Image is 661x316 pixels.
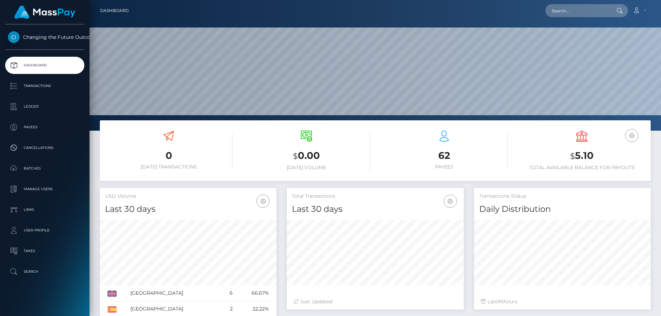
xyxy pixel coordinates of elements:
a: Taxes [5,242,84,260]
a: Cancellations [5,139,84,156]
a: Dashboard [100,3,129,18]
a: Search [5,263,84,280]
a: User Profile [5,222,84,239]
h4: Last 30 days [105,203,271,215]
p: Batches [8,163,82,174]
p: Payees [8,122,82,132]
h5: Transactions Status [479,193,646,200]
h5: Total Transactions [292,193,458,200]
a: Ledger [5,98,84,115]
td: [GEOGRAPHIC_DATA] [128,285,222,301]
input: Search... [545,4,610,17]
h5: USD Volume [105,193,271,200]
img: ES.png [107,306,117,313]
td: 66.67% [235,285,271,301]
h3: 62 [380,149,508,162]
a: Transactions [5,77,84,95]
td: 6 [222,285,235,301]
div: Last hours [481,298,644,305]
h3: 0.00 [243,149,370,163]
p: Ledger [8,101,82,112]
img: GB.png [107,291,117,297]
small: $ [293,151,298,161]
h6: Total Available Balance for Payouts [518,165,646,171]
p: Search [8,266,82,277]
h3: 0 [105,149,232,162]
span: Changing the Future Outcome Inc [5,34,84,40]
img: Changing the Future Outcome Inc [8,31,20,43]
h4: Last 30 days [292,203,458,215]
small: $ [570,151,575,161]
h6: [DATE] Volume [243,165,370,171]
p: Dashboard [8,60,82,70]
h6: Payees [380,164,508,170]
p: Cancellations [8,143,82,153]
p: Manage Users [8,184,82,194]
p: Transactions [8,81,82,91]
h4: Daily Distribution [479,203,646,215]
p: User Profile [8,225,82,236]
a: Dashboard [5,57,84,74]
span: 96 [497,298,504,305]
img: MassPay Logo [14,6,75,19]
a: Payees [5,119,84,136]
h6: [DATE] Transactions [105,164,232,170]
p: Taxes [8,246,82,256]
a: Batches [5,160,84,177]
h3: 5.10 [518,149,646,163]
a: Links [5,201,84,218]
a: Manage Users [5,181,84,198]
p: Links [8,205,82,215]
div: Just Updated [294,298,457,305]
